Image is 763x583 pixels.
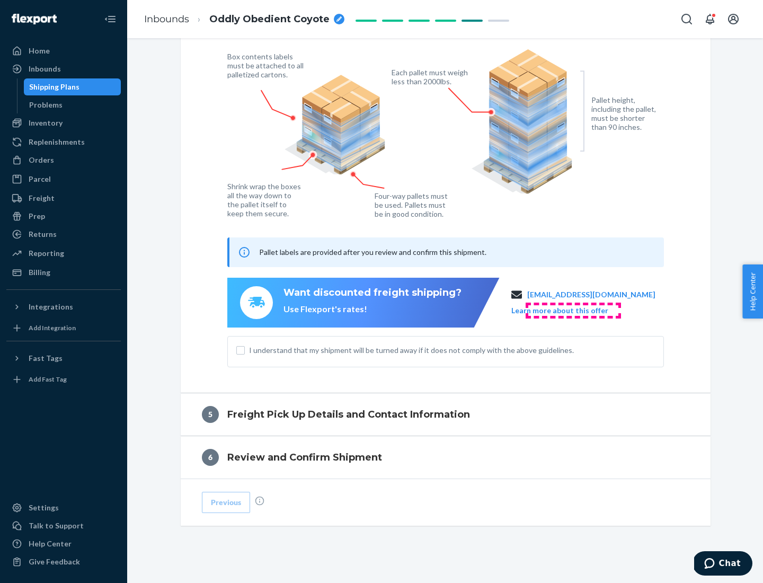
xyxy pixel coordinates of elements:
div: Settings [29,502,59,513]
button: 5Freight Pick Up Details and Contact Information [181,393,711,436]
div: Give Feedback [29,556,80,567]
a: Inventory [6,114,121,131]
button: Previous [202,492,250,513]
a: Replenishments [6,134,121,151]
figcaption: Shrink wrap the boxes all the way down to the pallet itself to keep them secure. [227,182,303,218]
span: Oddly Obedient Coyote [209,13,330,26]
iframe: Opens a widget where you can chat to one of our agents [694,551,752,578]
span: I understand that my shipment will be turned away if it does not comply with the above guidelines. [249,345,655,356]
figcaption: Pallet height, including the pallet, must be shorter than 90 inches. [591,95,661,131]
div: 6 [202,449,219,466]
a: Shipping Plans [24,78,121,95]
div: 5 [202,406,219,423]
a: Inbounds [144,13,189,25]
div: Home [29,46,50,56]
div: Want discounted freight shipping? [283,286,462,300]
a: Home [6,42,121,59]
div: Use Flexport's rates! [283,303,462,315]
div: Problems [29,100,63,110]
h4: Review and Confirm Shipment [227,450,382,464]
a: Add Fast Tag [6,371,121,388]
ol: breadcrumbs [136,4,353,35]
div: Parcel [29,174,51,184]
button: Open Search Box [676,8,697,30]
button: Learn more about this offer [511,305,608,316]
button: Talk to Support [6,517,121,534]
button: Integrations [6,298,121,315]
a: Problems [24,96,121,113]
button: 6Review and Confirm Shipment [181,436,711,479]
h4: Freight Pick Up Details and Contact Information [227,408,470,421]
a: Returns [6,226,121,243]
div: Reporting [29,248,64,259]
a: Add Integration [6,320,121,337]
div: Integrations [29,302,73,312]
div: Fast Tags [29,353,63,364]
span: Pallet labels are provided after you review and confirm this shipment. [259,248,486,257]
figcaption: Four-way pallets must be used. Pallets must be in good condition. [375,191,448,218]
a: [EMAIL_ADDRESS][DOMAIN_NAME] [527,289,655,300]
div: Shipping Plans [29,82,79,92]
div: Help Center [29,538,72,549]
img: Flexport logo [12,14,57,24]
button: Fast Tags [6,350,121,367]
a: Orders [6,152,121,169]
button: Open account menu [723,8,744,30]
div: Talk to Support [29,520,84,531]
div: Returns [29,229,57,240]
a: Reporting [6,245,121,262]
a: Settings [6,499,121,516]
a: Parcel [6,171,121,188]
a: Prep [6,208,121,225]
div: Prep [29,211,45,222]
figcaption: Each pallet must weigh less than 2000lbs. [392,68,471,86]
a: Inbounds [6,60,121,77]
div: Freight [29,193,55,204]
div: Inbounds [29,64,61,74]
button: Open notifications [699,8,721,30]
button: Close Navigation [100,8,121,30]
div: Orders [29,155,54,165]
div: Billing [29,267,50,278]
figcaption: Box contents labels must be attached to all palletized cartons. [227,52,306,79]
div: Add Fast Tag [29,375,67,384]
input: I understand that my shipment will be turned away if it does not comply with the above guidelines. [236,346,245,355]
div: Replenishments [29,137,85,147]
a: Help Center [6,535,121,552]
a: Freight [6,190,121,207]
div: Add Integration [29,323,76,332]
a: Billing [6,264,121,281]
button: Give Feedback [6,553,121,570]
button: Help Center [742,264,763,319]
div: Inventory [29,118,63,128]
